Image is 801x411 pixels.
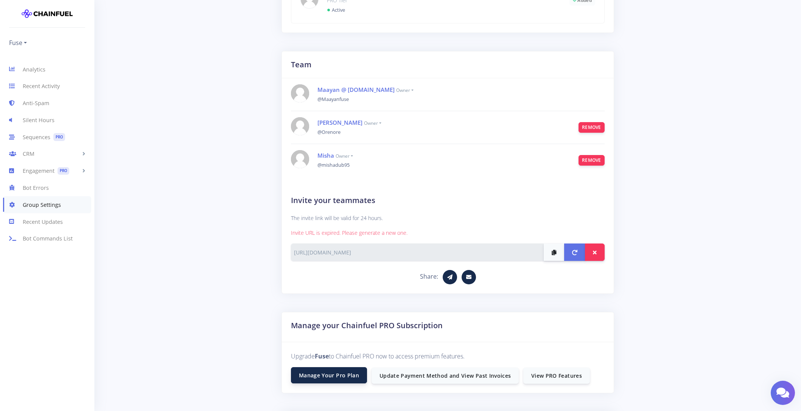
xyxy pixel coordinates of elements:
[317,129,341,135] small: @Orenore
[291,117,309,135] img: Orenore Photo
[315,352,329,360] b: Fuse
[291,84,309,102] img: Maayanfuse Photo
[291,351,605,361] p: Upgrade to Chainfuel PRO now to access premium features.
[317,119,362,126] a: [PERSON_NAME]
[3,196,91,213] a: Group Settings
[291,320,605,331] h2: Manage your Chainfuel PRO Subscription
[327,5,331,14] span: ●
[291,243,544,261] input: Click to generate a new invite URL
[291,195,605,206] h2: Invite your teammates
[9,37,27,49] a: Fuse
[396,87,414,93] small: owner
[291,228,605,237] p: Invite URL is expired. Please generate a new one.
[317,152,334,159] a: Misha
[291,59,605,70] h2: Team
[58,167,69,175] span: PRO
[317,161,350,168] small: @mishadub95
[579,122,605,133] button: Remove
[332,6,345,13] small: Active
[291,150,309,168] img: mishadub95 Photo
[291,367,367,383] a: Manage Your Pro Plan
[372,368,519,384] a: Update Payment Method and View Past Invoices
[336,153,353,159] small: owner
[291,214,605,223] p: The invite link will be valid for 24 hours.
[364,120,381,126] small: owner
[53,133,65,141] span: PRO
[317,96,349,102] small: @Maayanfuse
[420,272,438,281] span: Share:
[579,155,605,166] button: Remove
[523,368,590,384] a: View PRO Features
[22,6,73,21] img: chainfuel-logo
[317,86,395,93] a: Maayan @ [DOMAIN_NAME]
